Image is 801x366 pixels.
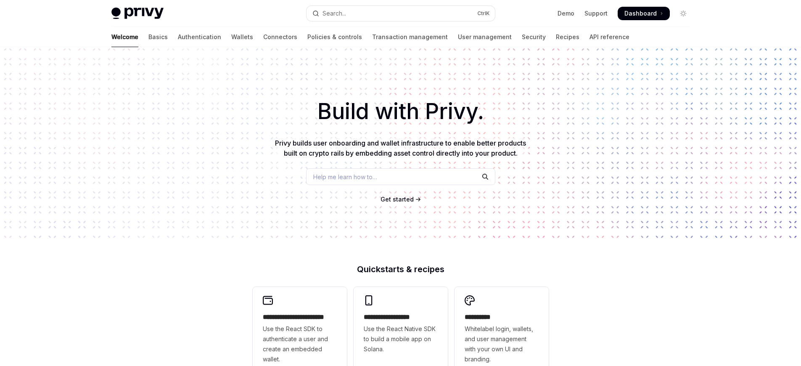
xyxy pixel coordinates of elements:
[263,324,337,364] span: Use the React SDK to authenticate a user and create an embedded wallet.
[584,9,608,18] a: Support
[477,10,490,17] span: Ctrl K
[381,195,414,204] a: Get started
[458,27,512,47] a: User management
[323,8,346,19] div: Search...
[558,9,574,18] a: Demo
[111,27,138,47] a: Welcome
[364,324,438,354] span: Use the React Native SDK to build a mobile app on Solana.
[590,27,629,47] a: API reference
[624,9,657,18] span: Dashboard
[522,27,546,47] a: Security
[313,172,377,181] span: Help me learn how to…
[307,6,495,21] button: Open search
[253,265,549,273] h2: Quickstarts & recipes
[465,324,539,364] span: Whitelabel login, wallets, and user management with your own UI and branding.
[307,27,362,47] a: Policies & controls
[372,27,448,47] a: Transaction management
[618,7,670,20] a: Dashboard
[13,95,788,128] h1: Build with Privy.
[556,27,579,47] a: Recipes
[111,8,164,19] img: light logo
[178,27,221,47] a: Authentication
[677,7,690,20] button: Toggle dark mode
[231,27,253,47] a: Wallets
[148,27,168,47] a: Basics
[275,139,526,157] span: Privy builds user onboarding and wallet infrastructure to enable better products built on crypto ...
[263,27,297,47] a: Connectors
